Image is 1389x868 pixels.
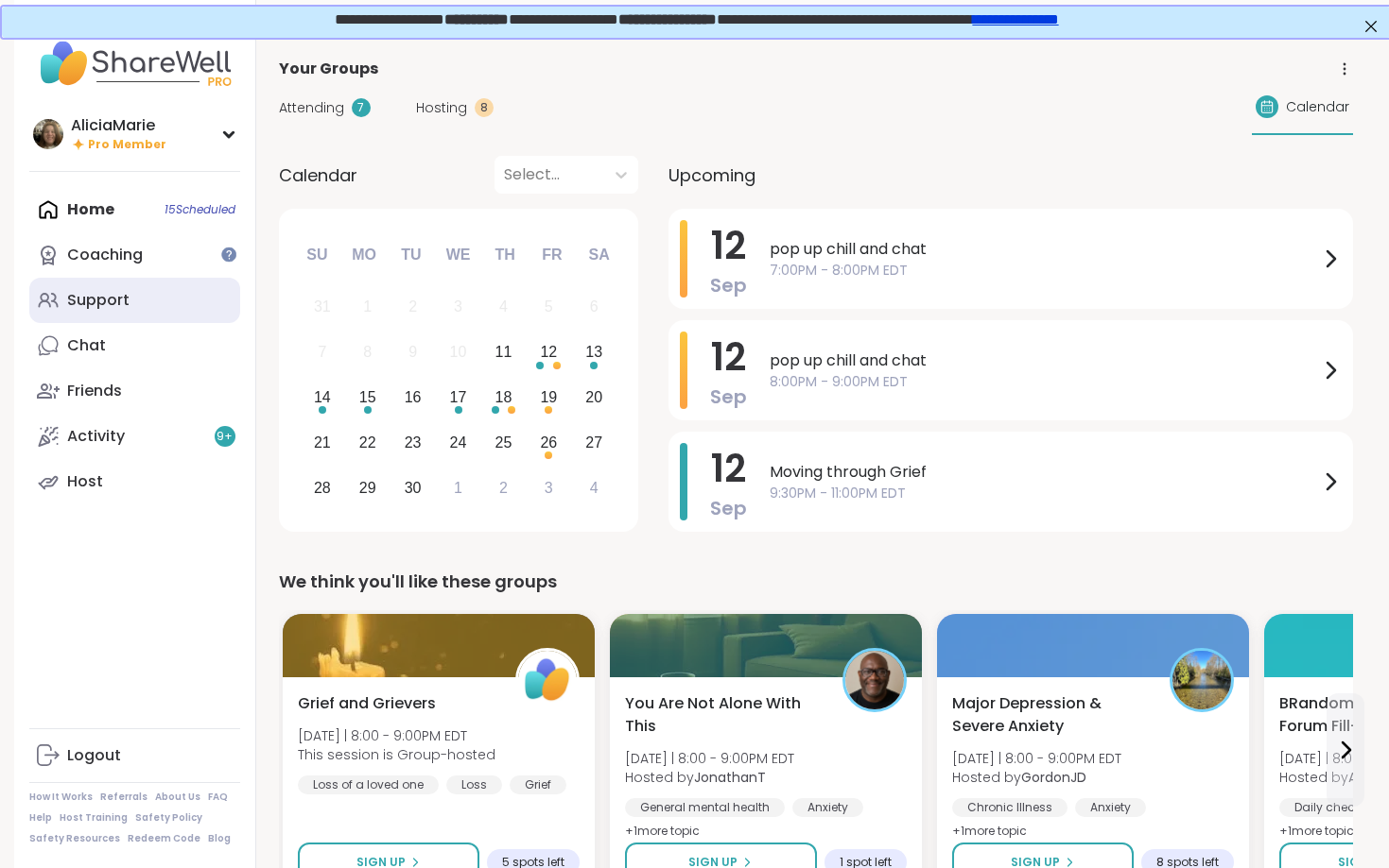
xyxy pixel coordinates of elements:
[392,287,433,328] div: Not available Tuesday, September 2nd, 2025
[29,459,240,504] a: Host
[495,430,512,455] div: 25
[438,422,478,463] div: Choose Wednesday, September 24th, 2025
[392,332,433,373] div: Not available Tuesday, September 9th, 2025
[405,430,422,455] div: 23
[303,287,343,328] div: Not available Sunday, August 31st, 2025
[770,238,1319,261] span: pop up chill and chat
[529,287,569,328] div: Not available Friday, September 5th, 2025
[578,234,619,276] div: Sa
[347,287,388,328] div: Not available Monday, September 1st, 2025
[300,284,616,510] div: month 2025-09
[495,384,512,410] div: 18
[454,294,462,319] div: 3
[352,98,371,117] div: 7
[1075,798,1146,817] div: Anxiety
[29,323,240,368] a: Chat
[540,430,557,455] div: 26
[29,791,93,804] a: How It Works
[279,569,1353,595] div: We think you'll like these groups
[446,775,502,794] div: Loss
[29,811,52,825] a: Help
[450,430,467,455] div: 24
[217,429,233,445] span: 9 +
[303,332,343,373] div: Not available Sunday, September 7th, 2025
[499,294,508,319] div: 4
[416,98,467,118] span: Hosting
[298,745,495,764] span: This session is Group-hosted
[710,383,747,410] span: Sep
[67,426,125,447] div: Activity
[208,832,231,845] a: Blog
[625,798,785,817] div: General mental health
[495,339,512,365] div: 11
[33,119,63,149] img: AliciaMarie
[279,162,357,188] span: Calendar
[625,768,794,787] span: Hosted by
[298,775,439,794] div: Loss of a loved one
[303,378,343,418] div: Choose Sunday, September 14th, 2025
[1172,651,1231,709] img: GordonJD
[318,339,326,365] div: 7
[298,726,495,745] span: [DATE] | 8:00 - 9:00PM EDT
[363,294,372,319] div: 1
[67,471,103,492] div: Host
[1021,768,1086,787] b: GordonJD
[585,430,602,455] div: 27
[100,791,148,804] a: Referrals
[29,414,240,459] a: Activity9+
[392,468,433,508] div: Choose Tuesday, September 30th, 2025
[585,339,602,365] div: 13
[625,692,822,738] span: You Are Not Alone With This
[450,384,467,410] div: 17
[483,468,524,508] div: Choose Thursday, October 2nd, 2025
[392,378,433,418] div: Choose Tuesday, September 16th, 2025
[71,115,166,136] div: AliciaMarie
[298,692,436,715] span: Grief and Grievers
[531,234,573,276] div: Fr
[314,475,331,501] div: 28
[29,733,240,778] a: Logout
[438,332,478,373] div: Not available Wednesday, September 10th, 2025
[1286,97,1349,117] span: Calendar
[499,475,508,501] div: 2
[711,442,746,495] span: 12
[484,234,526,276] div: Th
[438,378,478,418] div: Choose Wednesday, September 17th, 2025
[483,378,524,418] div: Choose Thursday, September 18th, 2025
[155,791,200,804] a: About Us
[303,422,343,463] div: Choose Sunday, September 21st, 2025
[483,422,524,463] div: Choose Thursday, September 25th, 2025
[574,422,615,463] div: Choose Saturday, September 27th, 2025
[770,461,1319,484] span: Moving through Grief
[279,98,344,118] span: Attending
[792,798,863,817] div: Anxiety
[221,247,236,262] iframe: Spotlight
[529,332,569,373] div: Choose Friday, September 12th, 2025
[67,745,121,766] div: Logout
[625,749,794,768] span: [DATE] | 8:00 - 9:00PM EDT
[67,335,106,356] div: Chat
[359,475,376,501] div: 29
[347,422,388,463] div: Choose Monday, September 22nd, 2025
[359,384,376,410] div: 15
[67,290,130,311] div: Support
[67,245,143,265] div: Coaching
[668,162,755,188] span: Upcoming
[710,272,747,298] span: Sep
[770,261,1319,281] span: 7:00PM - 8:00PM EDT
[314,294,331,319] div: 31
[952,768,1121,787] span: Hosted by
[585,384,602,410] div: 20
[545,475,553,501] div: 3
[574,332,615,373] div: Choose Saturday, September 13th, 2025
[279,58,378,80] span: Your Groups
[359,430,376,455] div: 22
[510,775,566,794] div: Grief
[438,468,478,508] div: Choose Wednesday, October 1st, 2025
[770,349,1319,372] span: pop up chill and chat
[590,294,599,319] div: 6
[590,475,599,501] div: 4
[67,381,122,401] div: Friends
[952,798,1068,817] div: Chronic Illness
[29,30,240,96] img: ShareWell Nav Logo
